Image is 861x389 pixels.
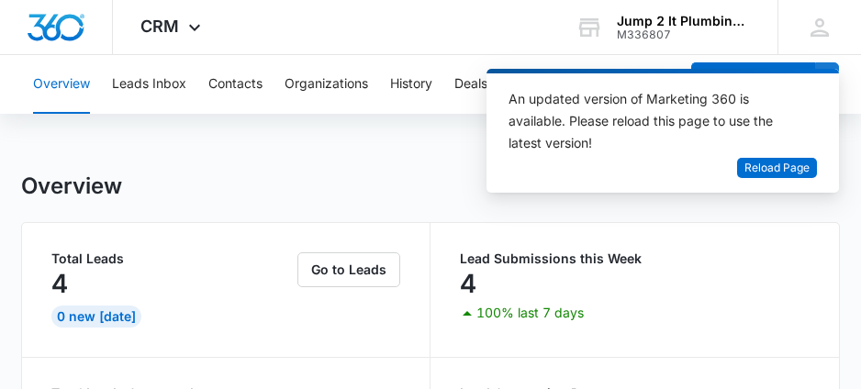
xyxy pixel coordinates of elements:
p: Total Leads [51,252,294,265]
button: Tasks [580,55,615,114]
p: 100% last 7 days [476,306,584,319]
button: Go to Leads [297,252,400,287]
button: Projects [509,55,558,114]
div: 0 New [DATE] [51,306,141,328]
button: Leads Inbox [112,55,186,114]
button: Reload Page [737,158,817,179]
button: History [390,55,432,114]
h1: Overview [21,172,122,200]
div: account id [617,28,751,41]
button: Calendar [637,55,691,114]
p: Lead Submissions this Week [460,252,810,265]
span: CRM [140,17,179,36]
button: Add Contact [691,62,815,106]
button: Overview [33,55,90,114]
p: 4 [460,269,476,298]
button: Deals [454,55,487,114]
a: Go to Leads [297,261,400,277]
button: Organizations [285,55,368,114]
div: account name [617,14,751,28]
span: Reload Page [744,160,810,177]
p: 4 [51,269,68,298]
button: Contacts [208,55,263,114]
div: An updated version of Marketing 360 is available. Please reload this page to use the latest version! [509,88,795,154]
